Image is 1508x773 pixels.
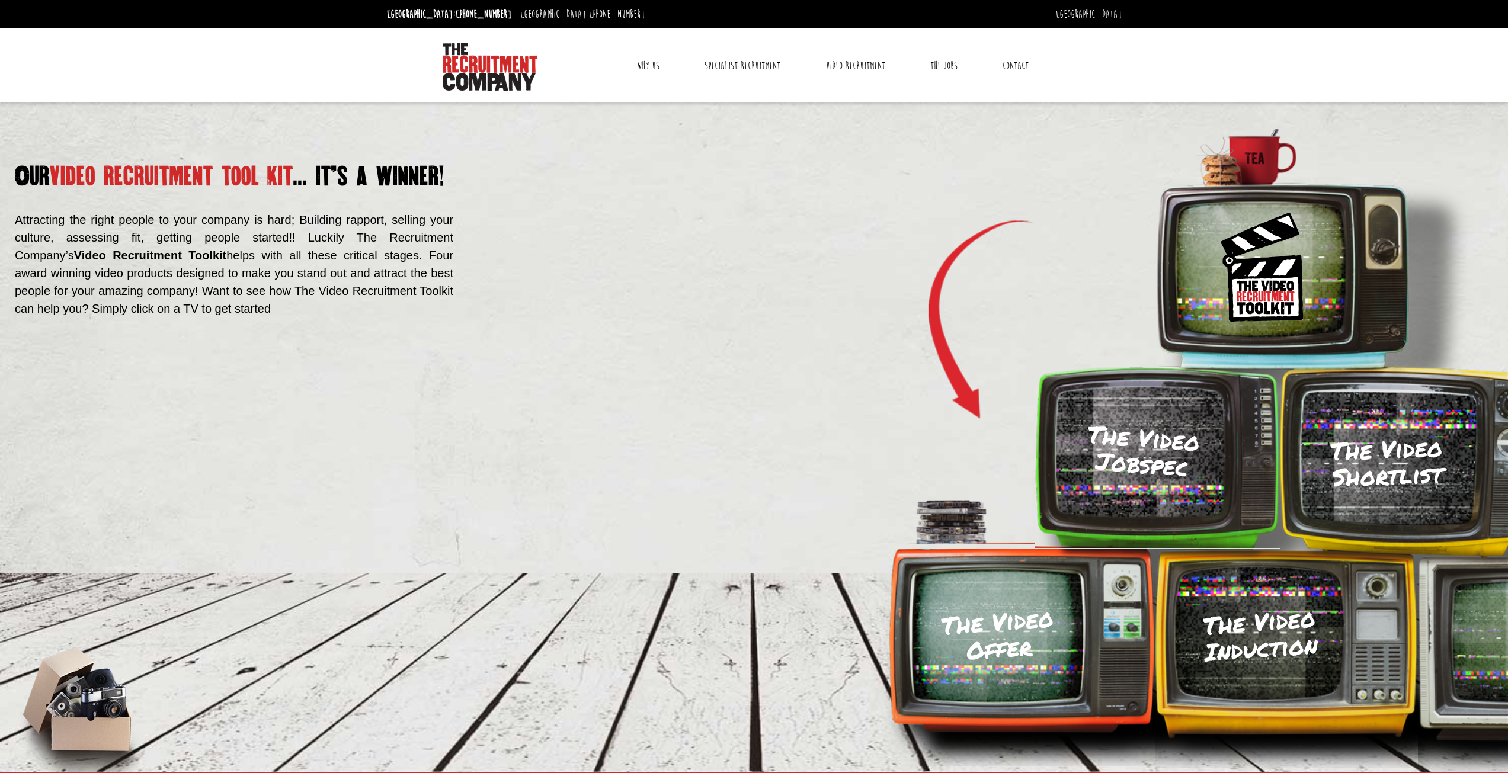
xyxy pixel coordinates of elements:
[517,5,648,24] li: [GEOGRAPHIC_DATA]:
[1202,604,1319,665] h3: The Video Induction
[941,605,1056,666] h3: The Video Offer
[589,8,645,21] a: [PHONE_NUMBER]
[74,249,227,262] strong: Video Recruitment Toolkit
[15,211,453,317] p: Attracting the right people to your company is hard; Building rapport, selling your culture, asse...
[628,51,668,81] a: Why Us
[817,51,894,81] a: Video Recruitment
[1418,549,1508,772] img: tv-grey.png
[1056,8,1122,21] a: [GEOGRAPHIC_DATA]
[994,51,1038,81] a: Contact
[696,51,789,81] a: Specialist Recruitment
[293,162,445,191] span: ... it’s a winner!
[1035,364,1280,548] img: TV-Green.png
[885,549,1155,766] img: tv-orange.png
[1035,126,1507,364] img: tv-blue.png
[1215,207,1310,326] img: Toolkit_Logo.svg
[15,166,861,187] h1: video recruitment tool kit
[384,5,514,24] li: [GEOGRAPHIC_DATA]:
[1280,364,1508,549] img: tv-yellow-bright.png
[921,51,966,81] a: The Jobs
[456,8,511,21] a: [PHONE_NUMBER]
[15,162,50,191] span: Our
[443,43,537,91] img: The Recruitment Company
[885,126,1035,544] img: Arrow.png
[1155,549,1418,768] img: tv-yellow.png
[1085,421,1200,482] h3: The Video Jobspec
[1297,432,1477,492] h3: The Video Shortlist
[15,646,149,772] img: box-of-goodies.png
